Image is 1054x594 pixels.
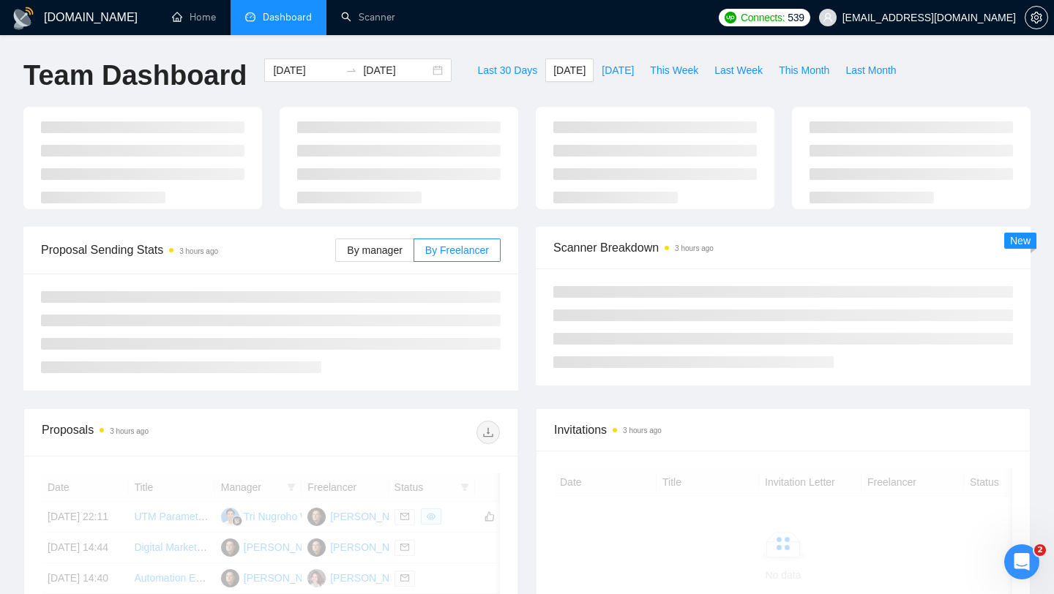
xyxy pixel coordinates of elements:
span: Dashboard [263,11,312,23]
span: By Freelancer [425,244,489,256]
button: setting [1025,6,1048,29]
button: Last Week [706,59,771,82]
span: Last Month [845,62,896,78]
span: user [823,12,833,23]
button: [DATE] [545,59,594,82]
span: Invitations [554,421,1012,439]
time: 3 hours ago [110,427,149,435]
input: Start date [273,62,340,78]
button: Last 30 Days [469,59,545,82]
span: [DATE] [553,62,586,78]
span: 539 [788,10,804,26]
span: 2 [1034,544,1046,556]
img: logo [12,7,35,30]
span: to [345,64,357,76]
span: By manager [347,244,402,256]
span: Scanner Breakdown [553,238,1013,257]
div: Proposals [42,421,271,444]
span: Last 30 Days [477,62,537,78]
img: upwork-logo.png [725,12,736,23]
time: 3 hours ago [675,244,714,252]
span: dashboard [245,12,255,22]
span: Proposal Sending Stats [41,241,335,259]
a: setting [1025,12,1048,23]
h1: Team Dashboard [23,59,247,93]
span: Connects: [741,10,785,26]
span: New [1010,235,1031,247]
span: This Week [650,62,698,78]
span: Last Week [714,62,763,78]
button: Last Month [837,59,904,82]
input: End date [363,62,430,78]
button: This Month [771,59,837,82]
span: This Month [779,62,829,78]
button: This Week [642,59,706,82]
iframe: Intercom live chat [1004,544,1039,579]
span: swap-right [345,64,357,76]
span: [DATE] [602,62,634,78]
span: setting [1025,12,1047,23]
time: 3 hours ago [179,247,218,255]
a: homeHome [172,11,216,23]
time: 3 hours ago [623,426,662,435]
button: [DATE] [594,59,642,82]
a: searchScanner [341,11,395,23]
